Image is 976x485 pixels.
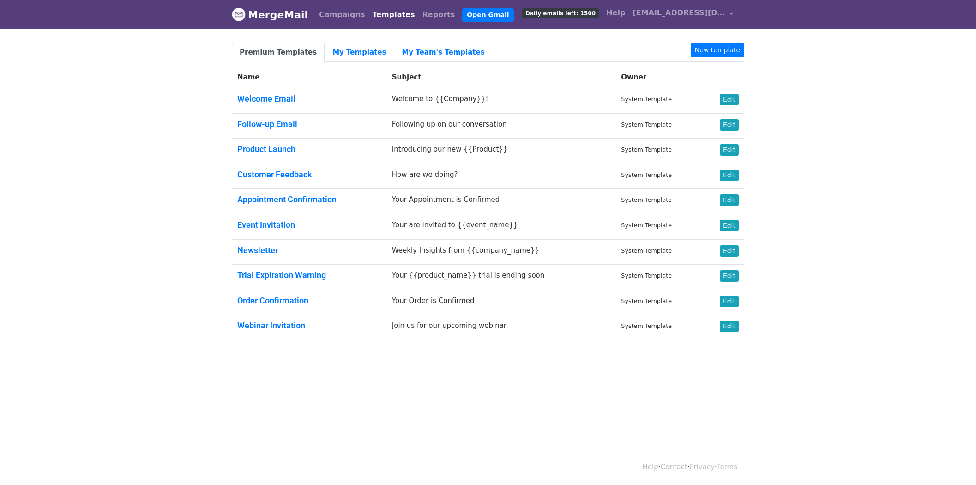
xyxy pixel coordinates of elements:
a: Templates [368,6,418,24]
small: System Template [621,146,672,153]
td: How are we doing? [386,164,616,189]
a: Edit [720,245,739,257]
td: Weekly Insights from {{company_name}} [386,239,616,265]
small: System Template [621,272,672,279]
a: Appointment Confirmation [237,194,337,204]
a: Newsletter [237,245,278,255]
a: Order Confirmation [237,296,308,305]
a: Edit [720,94,739,105]
small: System Template [621,196,672,203]
small: System Template [621,171,672,178]
td: Join us for our upcoming webinar [386,315,616,340]
a: Help [643,463,658,471]
a: Edit [720,119,739,131]
small: System Template [621,96,672,103]
a: Terms [717,463,737,471]
a: Edit [720,220,739,231]
a: Trial Expiration Warning [237,270,326,280]
a: Edit [720,270,739,282]
td: Following up on our conversation [386,113,616,139]
a: Premium Templates [232,43,325,62]
small: System Template [621,121,672,128]
a: My Team's Templates [394,43,492,62]
a: Welcome Email [237,94,295,103]
a: Contact [661,463,687,471]
a: Product Launch [237,144,295,154]
a: Webinar Invitation [237,321,305,330]
a: Edit [720,321,739,332]
a: Event Invitation [237,220,295,230]
td: Your are invited to {{event_name}} [386,214,616,239]
a: Open Gmail [462,8,513,22]
th: Owner [615,67,702,88]
td: Your Order is Confirmed [386,290,616,315]
th: Subject [386,67,616,88]
a: Campaigns [315,6,368,24]
a: MergeMail [232,5,308,24]
a: Reports [419,6,459,24]
a: My Templates [325,43,394,62]
th: Name [232,67,386,88]
td: Introducing our new {{Product}} [386,139,616,164]
a: Edit [720,144,739,156]
a: Privacy [690,463,715,471]
td: Your Appointment is Confirmed [386,189,616,214]
a: Edit [720,170,739,181]
img: MergeMail logo [232,7,246,21]
span: Daily emails left: 1500 [522,8,599,18]
td: Your {{product_name}} trial is ending soon [386,265,616,290]
small: System Template [621,322,672,329]
small: System Template [621,247,672,254]
a: Edit [720,194,739,206]
a: New template [691,43,744,57]
small: System Template [621,222,672,229]
span: [EMAIL_ADDRESS][DOMAIN_NAME] [633,7,725,18]
a: Follow-up Email [237,119,297,129]
a: Customer Feedback [237,170,312,179]
a: Daily emails left: 1500 [518,4,602,22]
small: System Template [621,297,672,304]
a: Edit [720,296,739,307]
a: [EMAIL_ADDRESS][DOMAIN_NAME] [629,4,737,25]
a: Help [602,4,629,22]
td: Welcome to {{Company}}! [386,88,616,114]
